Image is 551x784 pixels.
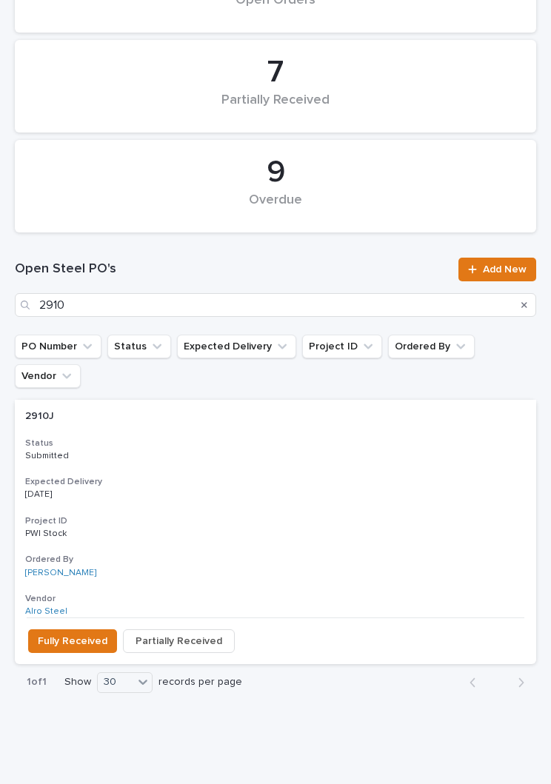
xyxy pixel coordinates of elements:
h3: Project ID [25,515,526,527]
a: 2910J2910J StatusSubmittedExpected Delivery[DATE]Project IDPWI StockPWI Stock Ordered By[PERSON_N... [15,400,536,664]
a: [PERSON_NAME] [25,568,96,578]
button: PO Number [15,335,101,358]
a: Add New [458,258,536,281]
div: Partially Received [40,93,511,124]
button: Next [497,676,536,689]
h3: Status [25,438,526,449]
button: Expected Delivery [177,335,296,358]
h1: Open Steel PO's [15,261,450,278]
div: 9 [40,154,511,191]
button: Project ID [302,335,382,358]
p: PWI Stock [25,526,70,539]
button: Vendor [15,364,81,388]
button: Back [458,676,497,689]
h3: Expected Delivery [25,476,526,488]
span: Add New [483,264,527,275]
h3: Vendor [25,593,526,605]
a: Alro Steel [25,606,67,617]
div: 7 [40,54,511,91]
button: Ordered By [388,335,475,358]
h3: Ordered By [25,554,526,566]
button: Partially Received [123,629,235,653]
span: Partially Received [136,632,222,650]
p: 1 of 1 [15,664,59,700]
p: Submitted [25,451,149,461]
span: Fully Received [38,632,107,650]
p: records per page [158,676,242,688]
button: Status [107,335,171,358]
input: Search [15,293,536,317]
p: [DATE] [25,489,149,500]
p: Show [64,676,91,688]
div: Overdue [40,192,511,224]
div: 30 [98,674,133,691]
p: 2910J [25,407,57,423]
button: Fully Received [28,629,117,653]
